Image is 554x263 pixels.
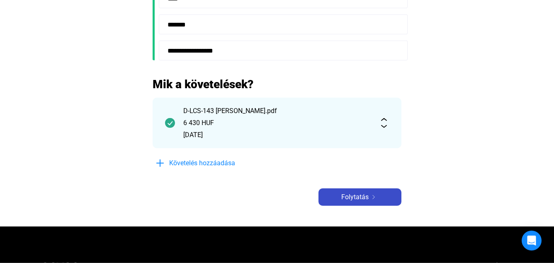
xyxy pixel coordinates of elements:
span: Követelés hozzáadása [169,158,235,168]
button: Folytatásarrow-right-white [318,188,401,206]
h2: Mik a követelések? [153,77,401,92]
button: plus-blueKövetelés hozzáadása [153,154,277,172]
div: 6 430 HUF [183,118,371,128]
img: arrow-right-white [369,195,379,199]
img: checkmark-darker-green-circle [165,118,175,128]
img: expand [379,118,389,128]
div: D-LCS-143 [PERSON_NAME].pdf [183,106,371,116]
div: Open Intercom Messenger [522,231,542,251]
div: [DATE] [183,130,371,140]
span: Folytatás [341,192,369,202]
img: plus-blue [155,158,165,168]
